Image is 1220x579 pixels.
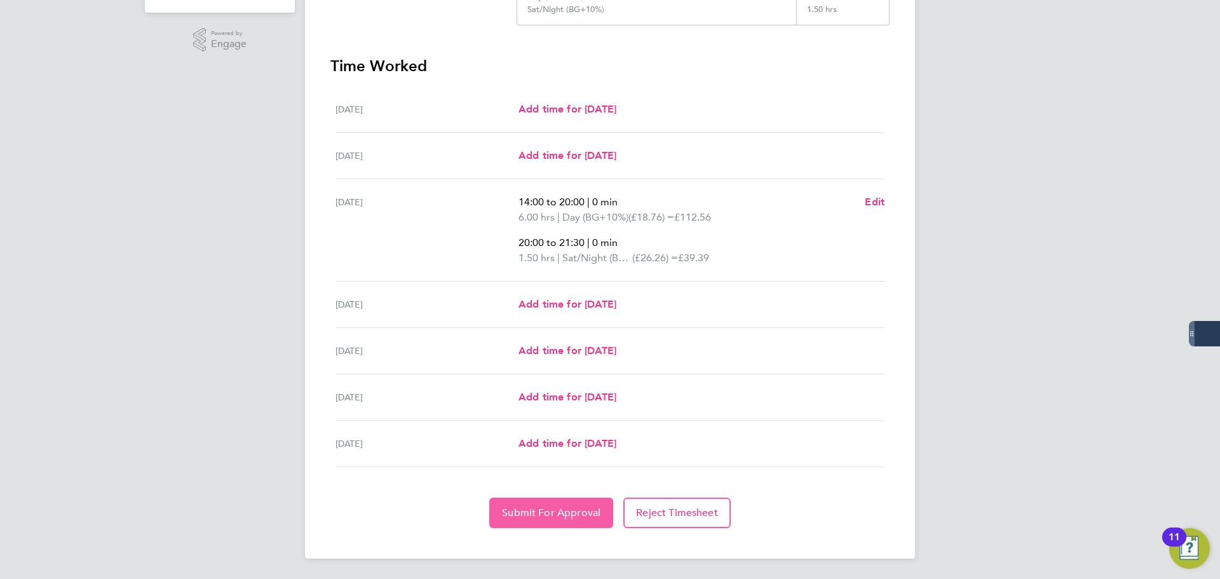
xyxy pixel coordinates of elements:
span: Powered by [211,28,247,39]
span: Edit [865,196,884,208]
div: [DATE] [335,343,518,358]
span: | [587,196,590,208]
a: Add time for [DATE] [518,102,616,117]
button: Reject Timesheet [623,498,731,528]
span: 0 min [592,236,618,249]
a: Add time for [DATE] [518,297,616,312]
span: Add time for [DATE] [518,298,616,310]
a: Powered byEngage [193,28,247,52]
div: [DATE] [335,194,518,266]
span: Add time for [DATE] [518,344,616,357]
span: Add time for [DATE] [518,149,616,161]
span: Engage [211,39,247,50]
span: Add time for [DATE] [518,391,616,403]
span: | [587,236,590,249]
div: [DATE] [335,148,518,163]
span: £112.56 [674,211,711,223]
h3: Time Worked [330,56,890,76]
span: Reject Timesheet [636,507,718,519]
button: Submit For Approval [489,498,613,528]
div: [DATE] [335,436,518,451]
span: | [557,252,560,264]
span: Submit For Approval [502,507,600,519]
div: 11 [1169,537,1180,554]
span: Day (BG+10%) [562,210,628,225]
div: [DATE] [335,390,518,405]
a: Add time for [DATE] [518,343,616,358]
a: Add time for [DATE] [518,436,616,451]
span: 0 min [592,196,618,208]
span: 6.00 hrs [518,211,555,223]
span: Add time for [DATE] [518,103,616,115]
a: Add time for [DATE] [518,148,616,163]
div: [DATE] [335,297,518,312]
span: (£26.26) = [632,252,678,264]
span: Sat/Night (BG+10%) [562,250,632,266]
div: [DATE] [335,102,518,117]
span: (£18.76) = [628,211,674,223]
a: Add time for [DATE] [518,390,616,405]
span: 1.50 hrs [518,252,555,264]
button: Open Resource Center, 11 new notifications [1169,528,1210,569]
div: Sat/Night (BG+10%) [527,4,604,15]
div: 1.50 hrs [796,4,889,25]
a: Edit [865,194,884,210]
span: 20:00 to 21:30 [518,236,585,249]
span: | [557,211,560,223]
span: £39.39 [678,252,709,264]
span: 14:00 to 20:00 [518,196,585,208]
span: Add time for [DATE] [518,437,616,449]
